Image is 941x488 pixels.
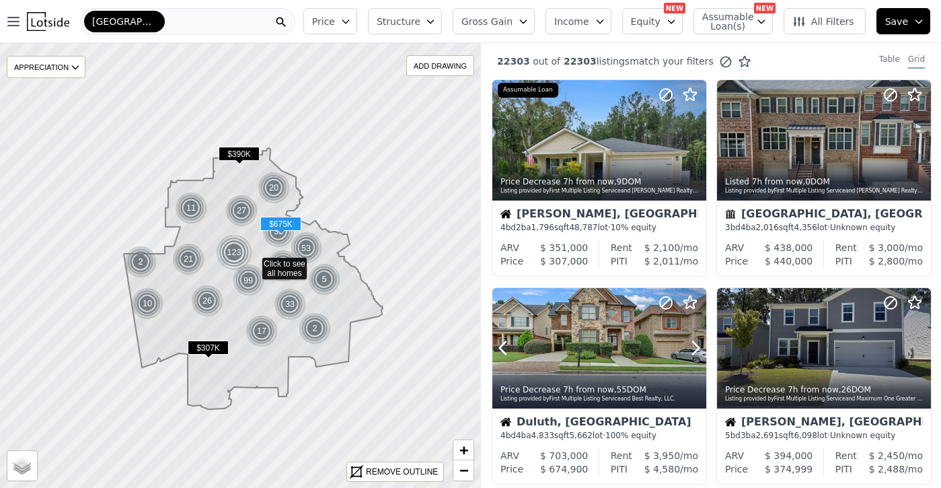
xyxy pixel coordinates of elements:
[611,241,632,254] div: Rent
[188,341,229,355] span: $307K
[500,417,511,427] img: House
[500,449,519,462] div: ARV
[540,450,588,461] span: $ 703,000
[500,222,698,233] div: 4 bd 2 ba sqft lot · 10% equity
[262,215,295,248] img: g1.png
[498,83,558,98] div: Assumable Loan
[563,385,614,394] time: 2025-09-25 03:05
[852,254,923,268] div: /mo
[630,55,714,68] span: match your filters
[308,263,340,295] div: 5
[788,385,839,394] time: 2025-09-25 03:03
[725,254,748,268] div: Price
[725,430,923,441] div: 5 bd 3 ba sqft lot · Unknown equity
[869,242,905,253] span: $ 3,000
[725,241,744,254] div: ARV
[377,15,420,28] span: Structure
[481,55,751,69] div: out of listings
[754,3,776,13] div: NEW
[876,8,930,34] button: Save
[246,315,278,347] img: g1.png
[908,54,925,69] div: Grid
[92,15,157,28] span: [GEOGRAPHIC_DATA]-[PERSON_NAME][GEOGRAPHIC_DATA]-[GEOGRAPHIC_DATA]
[500,254,523,268] div: Price
[852,462,923,476] div: /mo
[453,460,474,481] a: Zoom out
[545,8,611,34] button: Income
[188,341,229,360] div: $307K
[500,241,519,254] div: ARV
[644,464,680,475] span: $ 4,580
[262,215,295,248] div: 35
[716,287,930,485] a: Price Decrease 7h from now,26DOMListing provided byFirst Multiple Listing Serviceand Maximum One ...
[191,285,224,317] img: g1.png
[289,231,324,265] img: g2.png
[219,147,260,161] span: $390K
[869,450,905,461] span: $ 2,450
[500,209,511,219] img: House
[500,417,698,430] div: Duluth, [GEOGRAPHIC_DATA]
[835,449,857,462] div: Rent
[835,462,852,476] div: PITI
[569,223,597,232] span: 48,787
[260,217,301,236] div: $675K
[175,192,207,224] div: 11
[216,234,252,271] div: 123
[794,431,817,440] span: 6,098
[459,462,468,479] span: −
[792,15,854,28] span: All Filters
[725,187,924,195] div: Listing provided by First Multiple Listing Service and [PERSON_NAME] Realty [GEOGRAPHIC_DATA]
[569,431,592,440] span: 5,662
[497,56,530,67] span: 22303
[7,56,85,78] div: APPRECIATION
[289,231,324,265] div: 53
[258,172,290,204] div: 20
[664,3,685,13] div: NEW
[752,177,803,186] time: 2025-09-25 03:08
[216,234,253,271] img: g3.png
[835,254,852,268] div: PITI
[725,462,748,476] div: Price
[794,223,817,232] span: 4,356
[131,287,163,320] div: 10
[231,263,266,298] div: 99
[857,241,923,254] div: /mo
[500,430,698,441] div: 4 bd 4 ba sqft lot · 100% equity
[725,417,923,430] div: [PERSON_NAME], [GEOGRAPHIC_DATA]
[725,222,923,233] div: 3 bd 4 ba sqft lot · Unknown equity
[453,440,474,460] a: Zoom in
[611,449,632,462] div: Rent
[274,288,306,320] div: 33
[644,450,680,461] span: $ 3,950
[274,288,307,320] img: g1.png
[756,223,779,232] span: 2,016
[500,209,698,222] div: [PERSON_NAME], [GEOGRAPHIC_DATA]
[531,223,554,232] span: 1,796
[308,263,341,295] img: g1.png
[540,242,588,253] span: $ 351,000
[765,450,813,461] span: $ 394,000
[172,243,205,275] img: g1.png
[368,8,442,34] button: Structure
[725,449,744,462] div: ARV
[725,417,736,427] img: House
[366,466,438,478] div: REMOVE OUTLINE
[500,384,700,395] div: Price Decrease , 55 DOM
[765,256,813,267] span: $ 440,000
[492,79,706,277] a: Price Decrease 7h from now,9DOMListing provided byFirst Multiple Listing Serviceand [PERSON_NAME]...
[554,15,589,28] span: Income
[784,8,866,34] button: All Filters
[560,56,597,67] span: 22303
[563,177,614,186] time: 2025-09-25 03:10
[172,243,204,275] div: 21
[500,187,700,195] div: Listing provided by First Multiple Listing Service and [PERSON_NAME] Realty ATL Part
[219,147,260,166] div: $390K
[632,449,698,462] div: /mo
[258,172,291,204] img: g1.png
[131,287,164,320] img: g1.png
[267,250,299,282] div: 14
[628,254,698,268] div: /mo
[611,254,628,268] div: PITI
[461,15,513,28] span: Gross Gain
[632,241,698,254] div: /mo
